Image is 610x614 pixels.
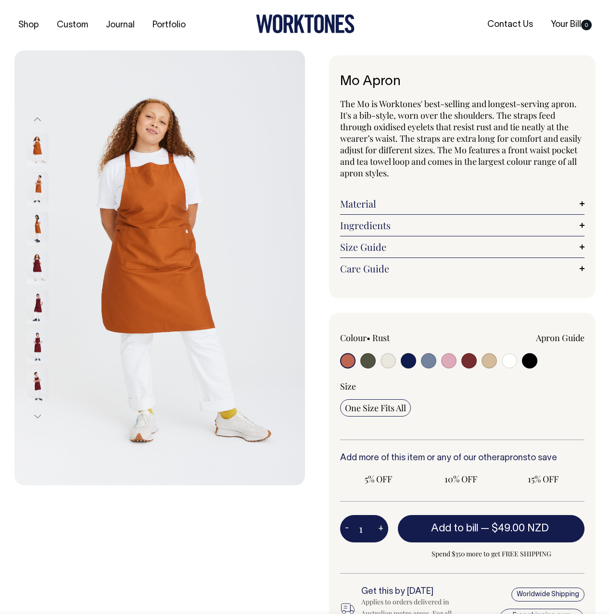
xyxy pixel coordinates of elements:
a: Material [340,198,585,209]
h1: Mo Apron [340,74,585,89]
img: burgundy [27,330,49,364]
span: Add to bill [431,524,478,533]
h6: Add more of this item or any of our other to save [340,454,585,463]
a: aprons [500,454,527,462]
img: burgundy [27,369,49,403]
span: $49.00 NZD [492,524,549,533]
input: 10% OFF [422,470,499,488]
button: Next [30,406,45,428]
a: Custom [53,17,92,33]
button: + [373,519,388,539]
span: • [367,332,370,344]
button: Previous [30,109,45,130]
a: Shop [14,17,43,33]
span: 5% OFF [345,473,412,485]
span: One Size Fits All [345,402,406,414]
input: One Size Fits All [340,399,411,417]
span: The Mo is Worktones' best-selling and longest-serving apron. It's a bib-style, worn over the shou... [340,98,582,179]
button: Add to bill —$49.00 NZD [398,515,585,542]
span: 0 [581,20,592,30]
a: Care Guide [340,263,585,274]
img: burgundy [27,251,49,285]
span: Spend $350 more to get FREE SHIPPING [398,548,585,560]
input: 5% OFF [340,470,417,488]
span: 10% OFF [427,473,494,485]
h6: Get this by [DATE] [361,587,473,597]
img: rust [27,133,49,167]
a: Ingredients [340,220,585,231]
div: Colour [340,332,438,344]
a: Journal [102,17,139,33]
label: Rust [372,332,390,344]
a: Portfolio [149,17,190,33]
button: - [340,519,354,539]
img: rust [27,212,49,246]
img: rust [14,50,305,486]
span: — [481,524,551,533]
span: 15% OFF [510,473,577,485]
input: 15% OFF [505,470,582,488]
a: Size Guide [340,241,585,253]
a: Contact Us [483,17,537,33]
div: Size [340,381,585,392]
img: burgundy [27,291,49,324]
img: rust [27,172,49,206]
a: Apron Guide [536,332,585,344]
a: Your Bill0 [547,17,596,33]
